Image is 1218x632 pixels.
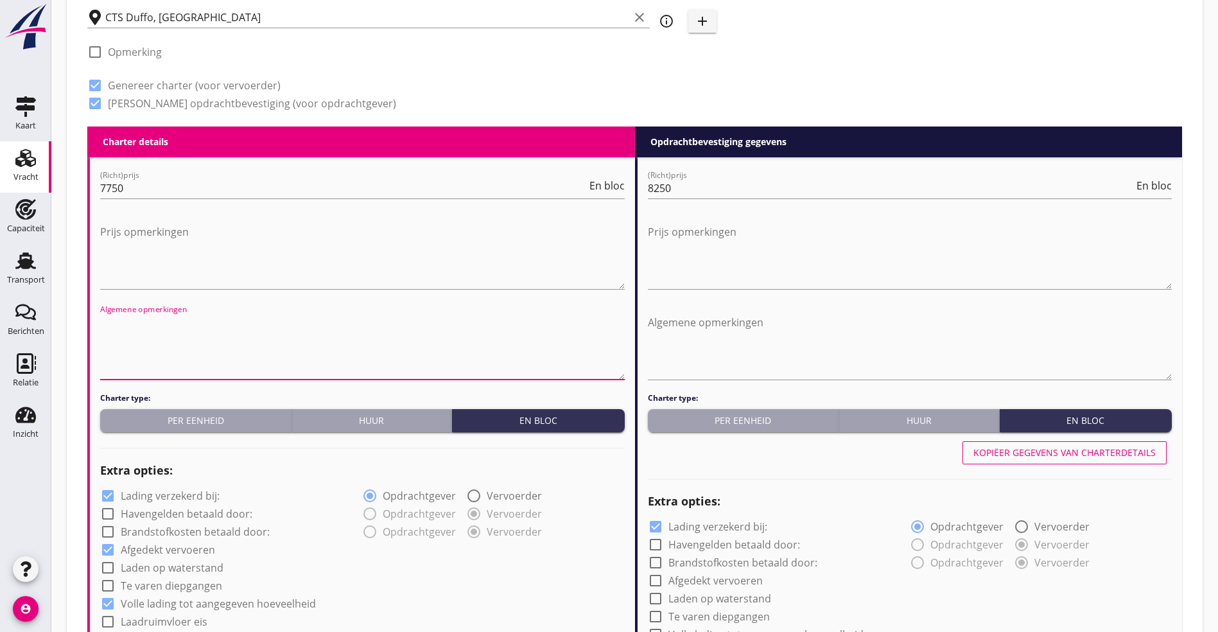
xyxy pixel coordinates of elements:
[108,79,281,92] label: Genereer charter (voor vervoerder)
[1005,414,1167,427] div: En bloc
[668,592,771,605] label: Laden op waterstand
[121,615,207,628] label: Laadruimvloer eis
[973,446,1156,459] div: Kopiëer gegevens van charterdetails
[100,392,625,404] h4: Charter type:
[100,462,625,479] h2: Extra opties:
[487,489,542,502] label: Vervoerder
[100,312,625,380] textarea: Algemene opmerkingen
[8,327,44,335] div: Berichten
[3,3,49,51] img: logo-small.a267ee39.svg
[962,441,1167,464] button: Kopiëer gegevens van charterdetails
[13,378,39,387] div: Relatie
[13,430,39,438] div: Inzicht
[452,409,625,432] button: En bloc
[930,520,1004,533] label: Opdrachtgever
[1000,409,1172,432] button: En bloc
[297,414,447,427] div: Huur
[632,10,647,25] i: clear
[105,7,629,28] input: Losplaats
[668,610,770,623] label: Te varen diepgangen
[105,414,286,427] div: Per eenheid
[457,414,620,427] div: En bloc
[648,178,1135,198] input: (Richt)prijs
[13,596,39,622] i: account_circle
[292,409,453,432] button: Huur
[7,276,45,284] div: Transport
[121,597,316,610] label: Volle lading tot aangegeven hoeveelheid
[121,489,220,502] label: Lading verzekerd bij:
[100,222,625,289] textarea: Prijs opmerkingen
[121,579,222,592] label: Te varen diepgangen
[121,543,215,556] label: Afgedekt vervoeren
[668,520,767,533] label: Lading verzekerd bij:
[648,222,1172,289] textarea: Prijs opmerkingen
[13,173,39,181] div: Vracht
[121,525,270,538] label: Brandstofkosten betaald door:
[653,414,834,427] div: Per eenheid
[1034,520,1090,533] label: Vervoerder
[659,13,674,29] i: info_outline
[108,46,162,58] label: Opmerking
[589,180,625,191] span: En bloc
[121,561,223,574] label: Laden op waterstand
[668,538,800,551] label: Havengelden betaald door:
[695,13,710,29] i: add
[839,409,1000,432] button: Huur
[1136,180,1172,191] span: En bloc
[100,409,292,432] button: Per eenheid
[648,409,840,432] button: Per eenheid
[7,224,45,233] div: Capaciteit
[648,312,1172,380] textarea: Algemene opmerkingen
[383,489,456,502] label: Opdrachtgever
[648,493,1172,510] h2: Extra opties:
[100,178,587,198] input: (Richt)prijs
[668,574,763,587] label: Afgedekt vervoeren
[844,414,994,427] div: Huur
[108,97,396,110] label: [PERSON_NAME] opdrachtbevestiging (voor opdrachtgever)
[648,392,1172,404] h4: Charter type:
[668,556,817,569] label: Brandstofkosten betaald door:
[15,121,36,130] div: Kaart
[121,507,252,520] label: Havengelden betaald door:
